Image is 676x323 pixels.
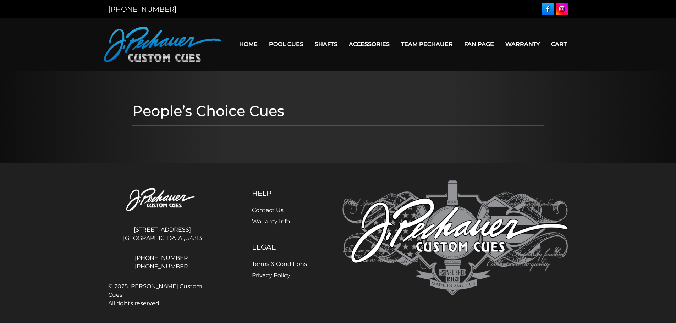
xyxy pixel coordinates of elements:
img: Pechauer Custom Cues [342,180,568,296]
span: © 2025 [PERSON_NAME] Custom Cues All rights reserved. [108,282,217,308]
a: [PHONE_NUMBER] [108,254,217,262]
a: Contact Us [252,207,284,213]
a: Cart [545,35,572,53]
a: Shafts [309,35,343,53]
h5: Help [252,189,307,197]
a: Warranty Info [252,218,290,225]
h1: People’s Choice Cues [132,102,544,119]
a: Warranty [500,35,545,53]
a: Team Pechauer [395,35,458,53]
a: Terms & Conditions [252,261,307,267]
a: Pool Cues [263,35,309,53]
a: Privacy Policy [252,272,290,279]
a: [PHONE_NUMBER] [108,5,176,13]
h5: Legal [252,243,307,251]
a: [PHONE_NUMBER] [108,262,217,271]
address: [STREET_ADDRESS] [GEOGRAPHIC_DATA], 54313 [108,223,217,245]
a: Fan Page [458,35,500,53]
img: Pechauer Custom Cues [104,27,221,62]
a: Home [233,35,263,53]
img: Pechauer Custom Cues [108,180,217,220]
a: Accessories [343,35,395,53]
